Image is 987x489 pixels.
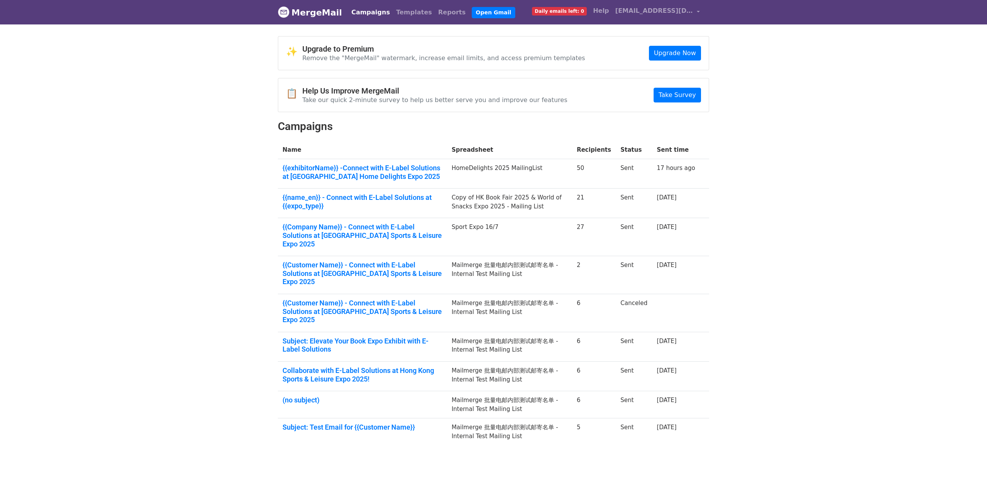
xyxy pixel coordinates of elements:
td: 6 [572,294,616,332]
a: Help [590,3,612,19]
th: Spreadsheet [447,141,572,159]
td: Mailmerge 批量电邮内部测试邮寄名单 - Internal Test Mailing List [447,418,572,446]
a: [DATE] [657,367,677,374]
td: Sport Expo 16/7 [447,218,572,256]
td: Sent [616,332,652,361]
a: 17 hours ago [657,165,695,172]
td: Sent [616,159,652,189]
a: Campaigns [348,5,393,20]
td: 27 [572,218,616,256]
td: Mailmerge 批量电邮内部测试邮寄名单 - Internal Test Mailing List [447,294,572,332]
a: Subject: Test Email for {{Customer Name}} [282,423,442,432]
td: 5 [572,418,616,446]
p: Remove the "MergeMail" watermark, increase email limits, and access premium templates [302,54,585,62]
td: Sent [616,391,652,418]
h4: Upgrade to Premium [302,44,585,54]
h4: Help Us Improve MergeMail [302,86,567,95]
th: Status [616,141,652,159]
a: Upgrade Now [649,46,701,61]
td: 2 [572,256,616,294]
a: Reports [435,5,469,20]
a: [DATE] [657,397,677,404]
td: Mailmerge 批量电邮内部测试邮寄名单 - Internal Test Mailing List [447,391,572,418]
a: Templates [393,5,435,20]
td: HomeDelights 2025 MailingList [447,159,572,189]
td: Mailmerge 批量电邮内部测试邮寄名单 - Internal Test Mailing List [447,362,572,391]
a: [DATE] [657,338,677,345]
img: MergeMail logo [278,6,289,18]
span: [EMAIL_ADDRESS][DOMAIN_NAME] [615,6,693,16]
td: 6 [572,391,616,418]
a: [DATE] [657,224,677,231]
a: MergeMail [278,4,342,21]
td: Mailmerge 批量电邮内部测试邮寄名单 - Internal Test Mailing List [447,332,572,361]
a: [DATE] [657,262,677,269]
a: {{exhibitorName}} -Connect with E-Label Solutions at [GEOGRAPHIC_DATA] Home Delights Expo 2025 [282,164,442,180]
span: Daily emails left: 0 [532,7,587,16]
td: Sent [616,218,652,256]
td: Sent [616,362,652,391]
p: Take our quick 2-minute survey to help us better serve you and improve our features [302,96,567,104]
a: {{Company Name}} - Connect with E-Label Solutions at [GEOGRAPHIC_DATA] Sports & Leisure Expo 2025 [282,223,442,248]
td: 6 [572,362,616,391]
a: Collaborate with E-Label Solutions at Hong Kong Sports & Leisure Expo 2025! [282,366,442,383]
h2: Campaigns [278,120,709,133]
td: Copy of HK Book Fair 2025 & World of Snacks Expo 2025 - Mailing List [447,189,572,218]
span: ✨ [286,46,302,57]
td: Canceled [616,294,652,332]
td: 6 [572,332,616,361]
td: Sent [616,189,652,218]
a: Subject: Elevate Your Book Expo Exhibit with E-Label Solutions [282,337,442,354]
th: Recipients [572,141,616,159]
a: {{name_en}} - Connect with E-Label Solutions at {{expo_type}} [282,193,442,210]
a: Take Survey [654,88,701,102]
a: Daily emails left: 0 [529,3,590,19]
th: Name [278,141,447,159]
td: 21 [572,189,616,218]
a: [EMAIL_ADDRESS][DOMAIN_NAME] [612,3,703,21]
a: {{Customer Name}} - Connect with E-Label Solutions at [GEOGRAPHIC_DATA] Sports & Leisure Expo 2025 [282,261,442,286]
a: [DATE] [657,194,677,201]
a: Open Gmail [472,7,515,18]
a: (no subject) [282,396,442,404]
td: Sent [616,418,652,446]
th: Sent time [652,141,700,159]
a: {{Customer Name}} - Connect with E-Label Solutions at [GEOGRAPHIC_DATA] Sports & Leisure Expo 2025 [282,299,442,324]
td: 50 [572,159,616,189]
td: Mailmerge 批量电邮内部测试邮寄名单 - Internal Test Mailing List [447,256,572,294]
td: Sent [616,256,652,294]
a: [DATE] [657,424,677,431]
span: 📋 [286,88,302,99]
